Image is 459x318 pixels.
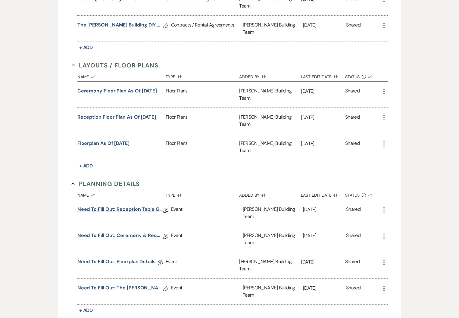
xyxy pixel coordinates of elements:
[77,284,163,294] a: Need to Fill Out: The [PERSON_NAME] Building Planning Document
[77,258,156,267] a: Need to Fill Out: Floorplan Details
[71,61,158,70] button: Layouts / Floor Plans
[303,206,346,214] p: [DATE]
[77,87,157,95] button: Ceremony Floor plan as of [DATE]
[345,70,380,81] button: Status
[345,258,360,273] div: Shared
[77,232,163,241] a: Need to Fill Out: Ceremony & Reception Details
[346,284,361,299] div: Shared
[171,279,243,304] div: Event
[77,188,166,200] button: Name
[79,307,93,313] span: + Add
[239,70,301,81] button: Added By
[166,70,239,81] button: Type
[345,114,360,128] div: Shared
[239,108,301,134] div: [PERSON_NAME] Building Team
[301,87,345,95] p: [DATE]
[166,108,239,134] div: Floor Plans
[243,226,303,252] div: [PERSON_NAME] Building Team
[77,43,95,52] button: + Add
[166,252,239,278] div: Event
[166,188,239,200] button: Type
[239,252,301,278] div: [PERSON_NAME] Building Team
[79,163,93,169] span: + Add
[345,188,380,200] button: Status
[239,82,301,108] div: [PERSON_NAME] Building Team
[79,44,93,51] span: + Add
[239,188,301,200] button: Added By
[345,75,360,79] span: Status
[77,162,95,170] button: + Add
[301,70,345,81] button: Last Edit Date
[77,140,130,147] button: Floorplan as of [DATE]
[301,258,345,266] p: [DATE]
[303,232,346,240] p: [DATE]
[77,206,163,215] a: Need to Fill Out: Reception Table Guest Count
[346,232,361,246] div: Shared
[77,114,156,121] button: Reception Floor Plan as of [DATE]
[77,21,163,31] a: The [PERSON_NAME] Building DIY & Policy Guidelines
[239,134,301,160] div: [PERSON_NAME] Building Team
[243,200,303,226] div: [PERSON_NAME] Building Team
[166,82,239,108] div: Floor Plans
[303,284,346,292] p: [DATE]
[77,306,95,315] button: + Add
[346,206,361,220] div: Shared
[166,134,239,160] div: Floor Plans
[301,188,345,200] button: Last Edit Date
[345,87,360,102] div: Shared
[171,16,243,42] div: Contracts / Rental Agreements
[301,114,345,121] p: [DATE]
[346,21,361,36] div: Shared
[171,200,243,226] div: Event
[171,226,243,252] div: Event
[345,140,360,154] div: Shared
[243,279,303,304] div: [PERSON_NAME] Building Team
[345,193,360,197] span: Status
[301,140,345,148] p: [DATE]
[71,179,140,188] button: Planning Details
[77,70,166,81] button: Name
[243,16,303,42] div: [PERSON_NAME] Building Team
[303,21,346,29] p: [DATE]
